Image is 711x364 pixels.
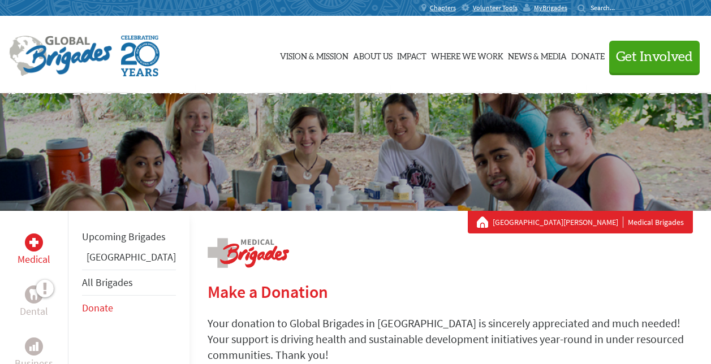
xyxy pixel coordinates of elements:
[82,276,133,289] a: All Brigades
[82,249,176,270] li: Guatemala
[208,315,693,363] p: Your donation to Global Brigades in [GEOGRAPHIC_DATA] is sincerely appreciated and much needed! Y...
[280,27,348,83] a: Vision & Mission
[534,3,567,12] span: MyBrigades
[18,252,50,267] p: Medical
[18,233,50,267] a: MedicalMedical
[82,224,176,249] li: Upcoming Brigades
[508,27,567,83] a: News & Media
[20,285,48,319] a: DentalDental
[25,285,43,304] div: Dental
[82,301,113,314] a: Donate
[121,36,160,76] img: Global Brigades Celebrating 20 Years
[82,230,166,243] a: Upcoming Brigades
[20,304,48,319] p: Dental
[87,250,176,263] a: [GEOGRAPHIC_DATA]
[208,281,693,302] h2: Make a Donation
[82,270,176,296] li: All Brigades
[82,296,176,320] li: Donate
[431,27,503,83] a: Where We Work
[208,238,289,268] img: logo-medical.png
[29,289,38,300] img: Dental
[493,216,623,228] a: [GEOGRAPHIC_DATA][PERSON_NAME]
[473,3,518,12] span: Volunteer Tools
[591,3,623,12] input: Search...
[25,337,43,356] div: Business
[397,27,426,83] a: Impact
[25,233,43,252] div: Medical
[29,342,38,351] img: Business
[430,3,456,12] span: Chapters
[616,50,693,64] span: Get Involved
[477,216,684,228] div: Medical Brigades
[29,238,38,247] img: Medical
[9,36,112,76] img: Global Brigades Logo
[571,27,605,83] a: Donate
[353,27,393,83] a: About Us
[609,41,700,73] button: Get Involved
